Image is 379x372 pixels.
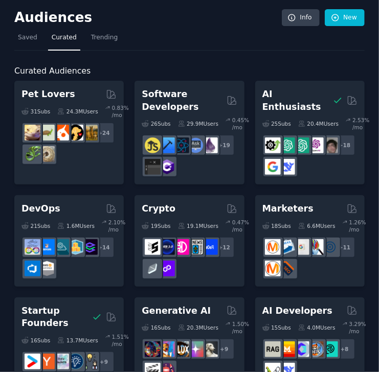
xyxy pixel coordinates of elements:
img: Emailmarketing [279,239,295,255]
img: web3 [159,239,175,255]
img: software [145,159,161,175]
a: Curated [48,30,80,51]
img: DevOpsLinks [39,239,55,255]
div: 20.4M Users [298,117,339,131]
img: defiblockchain [173,239,189,255]
img: platformengineering [53,239,69,255]
div: + 8 [334,338,355,360]
a: Info [282,9,320,27]
img: AIDevelopersSociety [322,341,338,357]
div: 1.50 % /mo [232,320,252,335]
img: llmops [308,341,324,357]
img: CryptoNews [188,239,204,255]
h2: AI Enthusiasts [262,88,329,113]
img: OnlineMarketing [322,239,338,255]
img: DeepSeek [279,159,295,175]
img: FluxAI [173,341,189,357]
div: 21 Sub s [21,219,50,233]
h2: DevOps [21,202,60,215]
img: Entrepreneurship [68,354,83,369]
span: Trending [91,33,118,42]
img: deepdream [145,341,161,357]
div: 0.47 % /mo [232,219,252,233]
div: 0.45 % /mo [232,117,252,131]
div: 2.53 % /mo [352,117,372,131]
div: 19.1M Users [178,219,218,233]
img: ethstaker [145,239,161,255]
img: AskComputerScience [188,137,204,153]
img: OpenAIDev [308,137,324,153]
img: growmybusiness [82,354,98,369]
div: 26 Sub s [142,117,170,131]
img: cockatiel [53,125,69,141]
div: 20.3M Users [178,320,218,335]
img: csharp [159,159,175,175]
img: iOSProgramming [159,137,175,153]
div: 16 Sub s [142,320,170,335]
div: 0.83 % /mo [112,104,131,119]
span: Saved [18,33,37,42]
img: AskMarketing [265,239,281,255]
div: 15 Sub s [262,320,291,335]
img: OpenSourceAI [294,341,309,357]
img: AItoolsCatalog [265,137,281,153]
img: chatgpt_prompts_ [294,137,309,153]
img: ballpython [39,146,55,162]
img: sdforall [159,341,175,357]
a: New [325,9,365,27]
img: starryai [188,341,204,357]
img: PetAdvice [68,125,83,141]
a: Trending [87,30,121,51]
img: startup [25,354,40,369]
div: + 24 [93,122,115,144]
h2: Audiences [14,10,282,26]
h2: Software Developers [142,88,222,113]
a: Saved [14,30,41,51]
img: AWS_Certified_Experts [39,261,55,276]
div: 2.10 % /mo [108,219,128,233]
h2: Marketers [262,202,314,215]
img: dogbreed [82,125,98,141]
h2: Startup Founders [21,305,88,330]
h2: AI Developers [262,305,332,317]
img: elixir [202,137,218,153]
span: Curated Audiences [14,65,91,78]
div: 3.29 % /mo [349,320,369,335]
img: content_marketing [265,261,281,276]
img: 0xPolygon [159,261,175,276]
img: DreamBooth [202,341,218,357]
img: MarketingResearch [308,239,324,255]
div: 1.6M Users [57,219,95,233]
img: defi_ [202,239,218,255]
div: 4.0M Users [298,320,336,335]
img: indiehackers [53,354,69,369]
h2: Pet Lovers [21,88,75,101]
div: 29.9M Users [178,117,218,131]
img: ycombinator [39,354,55,369]
div: 24.3M Users [57,104,98,119]
div: 16 Sub s [21,333,50,347]
img: leopardgeckos [25,125,40,141]
img: Docker_DevOps [25,239,40,255]
div: + 12 [213,237,235,258]
img: turtle [39,125,55,141]
img: bigseo [279,261,295,276]
img: PlatformEngineers [82,239,98,255]
img: MistralAI [279,341,295,357]
div: 31 Sub s [21,104,50,119]
div: + 19 [213,134,235,156]
div: + 14 [93,237,115,258]
img: reactnative [173,137,189,153]
img: googleads [294,239,309,255]
img: ethfinance [145,261,161,276]
div: + 18 [334,134,355,156]
div: + 11 [334,237,355,258]
img: chatgpt_promptDesign [279,137,295,153]
div: + 9 [213,338,235,360]
img: learnjavascript [145,137,161,153]
img: aws_cdk [68,239,83,255]
span: Curated [52,33,77,42]
div: 19 Sub s [142,219,170,233]
div: 1.26 % /mo [349,219,369,233]
div: 18 Sub s [262,219,291,233]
